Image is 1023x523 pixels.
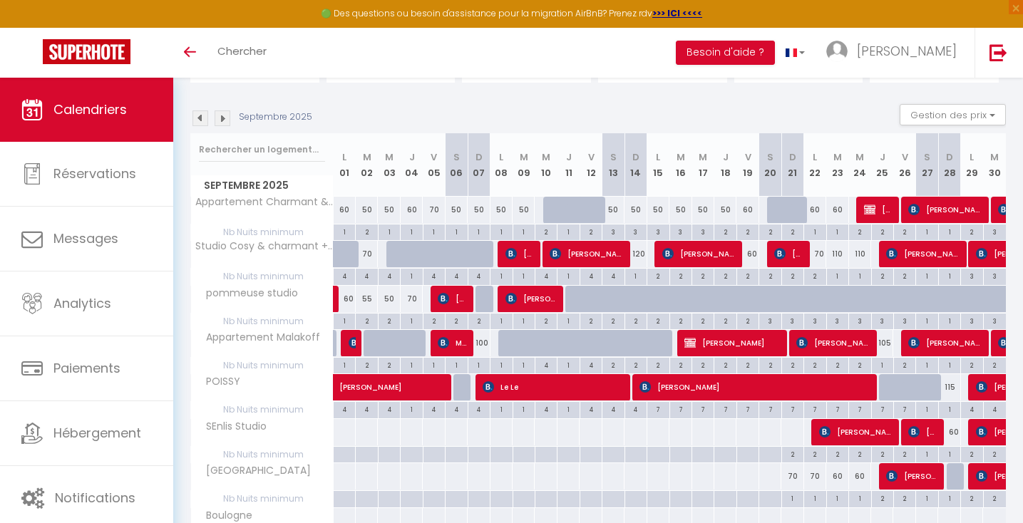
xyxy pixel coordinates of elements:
a: ... [PERSON_NAME] [816,28,975,78]
abbr: J [723,150,729,164]
abbr: M [699,150,707,164]
span: Hébergement [53,424,141,442]
div: 4 [535,358,557,371]
span: MERLY MAKANA [438,329,467,356]
div: 3 [602,224,624,238]
div: 50 [490,197,513,223]
div: 4 [580,358,602,371]
div: 2 [961,358,982,371]
a: Chercher [207,28,277,78]
div: 2 [894,358,915,371]
div: 3 [827,314,848,327]
th: 12 [580,133,602,197]
div: 2 [692,314,714,327]
div: 1 [916,358,937,371]
div: 60 [334,286,356,312]
div: 115 [938,374,960,400]
img: ... [826,41,848,62]
span: Appartement Malakoff [193,330,324,346]
abbr: V [431,150,437,164]
div: 50 [669,197,692,223]
div: 1 [334,224,355,238]
div: 2 [872,224,893,238]
div: 50 [647,197,669,223]
th: 21 [781,133,803,197]
div: 2 [737,269,759,282]
div: 7 [849,402,870,415]
th: 13 [602,133,624,197]
div: 1 [849,269,870,282]
div: 2 [580,314,602,327]
div: 3 [894,314,915,327]
span: Calendriers [53,100,127,118]
div: 60 [938,419,960,445]
div: 2 [379,314,400,327]
a: >>> ICI <<<< [652,7,702,19]
div: 4 [334,269,355,282]
div: 50 [378,286,400,312]
div: 2 [737,358,759,371]
div: 2 [423,314,445,327]
abbr: S [767,150,773,164]
th: 16 [669,133,692,197]
th: 15 [647,133,669,197]
img: Super Booking [43,39,130,64]
th: 07 [468,133,490,197]
abbr: D [475,150,483,164]
th: 25 [871,133,893,197]
div: 1 [379,224,400,238]
div: 1 [916,402,937,415]
div: 2 [602,358,624,371]
div: 2 [849,358,870,371]
span: Nb Nuits minimum [191,447,333,462]
div: 4 [446,269,467,282]
div: 2 [759,224,781,238]
div: 50 [446,197,468,223]
abbr: M [363,150,371,164]
div: 3 [782,314,803,327]
div: 1 [625,269,647,282]
div: 2 [849,224,870,238]
div: 3 [961,314,982,327]
div: 4 [446,402,467,415]
div: 70 [423,197,445,223]
div: 2 [804,269,826,282]
div: 2 [356,358,377,371]
div: 1 [401,224,422,238]
div: 7 [647,402,669,415]
div: 7 [714,402,736,415]
th: 30 [983,133,1006,197]
div: 60 [736,197,759,223]
div: 2 [535,224,557,238]
th: 05 [423,133,445,197]
div: 110 [849,241,871,267]
div: 3 [692,224,714,238]
div: 1 [939,314,960,327]
div: 2 [872,269,893,282]
span: POISSY [193,374,247,390]
div: 1 [401,358,422,371]
th: 19 [736,133,759,197]
div: 2 [827,447,848,460]
div: 3 [984,314,1006,327]
abbr: S [924,150,930,164]
th: 29 [961,133,983,197]
abbr: L [499,150,503,164]
span: [PERSON_NAME] [505,285,557,312]
div: 4 [961,402,982,415]
div: 70 [804,241,826,267]
div: 105 [871,330,893,356]
div: 1 [557,224,579,238]
div: 2 [737,314,759,327]
div: 50 [602,197,624,223]
div: 3 [647,224,669,238]
span: [PERSON_NAME] [349,329,356,356]
th: 03 [378,133,400,197]
abbr: V [588,150,595,164]
div: 2 [446,314,467,327]
div: 2 [625,314,647,327]
div: 2 [827,358,848,371]
div: 2 [804,358,826,371]
div: 2 [961,224,982,238]
span: [PERSON_NAME] [662,240,736,267]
